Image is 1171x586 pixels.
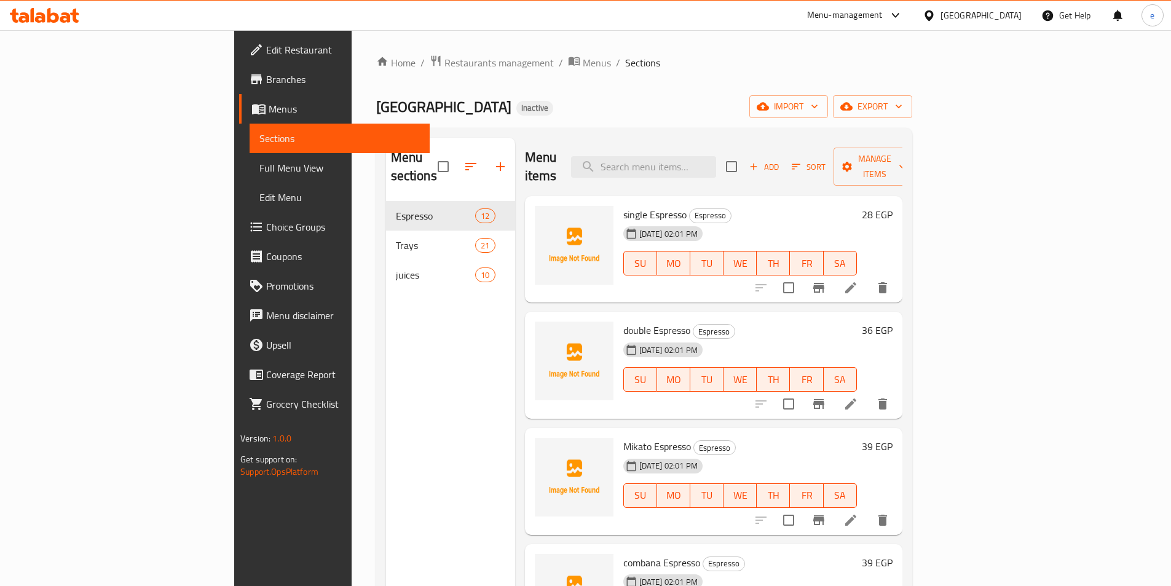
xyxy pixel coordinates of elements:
span: Upsell [266,338,420,352]
h6: 28 EGP [862,206,893,223]
span: MO [662,486,685,504]
span: [DATE] 02:01 PM [634,344,703,356]
span: Espresso [396,208,476,223]
span: Add item [744,157,784,176]
span: Version: [240,430,270,446]
button: FR [790,251,823,275]
span: double Espresso [623,321,690,339]
button: Add section [486,152,515,181]
h6: 39 EGP [862,438,893,455]
span: Espresso [694,441,735,455]
span: FR [795,255,818,272]
button: TU [690,483,723,508]
a: Coverage Report [239,360,430,389]
span: MO [662,371,685,389]
button: MO [657,483,690,508]
button: Add [744,157,784,176]
button: import [749,95,828,118]
div: items [475,208,495,223]
a: Choice Groups [239,212,430,242]
span: Manage items [843,151,906,182]
div: juices10 [386,260,515,290]
button: SA [824,251,857,275]
a: Edit menu item [843,397,858,411]
span: [GEOGRAPHIC_DATA] [376,93,511,121]
span: TH [762,371,785,389]
span: WE [728,371,752,389]
span: 21 [476,240,494,251]
nav: Menu sections [386,196,515,295]
span: Select to update [776,275,802,301]
span: import [759,99,818,114]
a: Sections [250,124,430,153]
span: Inactive [516,103,553,113]
div: items [475,238,495,253]
span: Select section [719,154,744,180]
a: Edit Restaurant [239,35,430,65]
button: SU [623,483,657,508]
button: delete [868,389,897,419]
button: TH [757,367,790,392]
h6: 36 EGP [862,322,893,339]
span: Mikato Espresso [623,437,691,456]
button: MO [657,367,690,392]
button: FR [790,367,823,392]
button: SA [824,367,857,392]
div: Espresso [689,208,731,223]
button: SU [623,251,657,275]
span: TU [695,255,719,272]
button: WE [723,367,757,392]
a: Full Menu View [250,153,430,183]
span: Trays [396,238,476,253]
a: Coupons [239,242,430,271]
span: Coverage Report [266,367,420,382]
span: 12 [476,210,494,222]
h2: Menu items [525,148,557,185]
div: Espresso12 [386,201,515,231]
a: Support.OpsPlatform [240,464,318,480]
span: Espresso [690,208,731,223]
span: FR [795,371,818,389]
span: WE [728,486,752,504]
div: juices [396,267,476,282]
img: single Espresso [535,206,613,285]
button: delete [868,505,897,535]
span: combana Espresso [623,553,700,572]
a: Menu disclaimer [239,301,430,330]
span: WE [728,255,752,272]
li: / [559,55,563,70]
span: 10 [476,269,494,281]
input: search [571,156,716,178]
li: / [616,55,620,70]
span: TH [762,486,785,504]
button: Manage items [834,148,916,186]
button: WE [723,251,757,275]
a: Menus [239,94,430,124]
button: SU [623,367,657,392]
span: Select to update [776,507,802,533]
div: Espresso [693,324,735,339]
span: SU [629,371,652,389]
button: Branch-specific-item [804,505,834,535]
span: Espresso [703,556,744,571]
a: Edit menu item [843,513,858,528]
span: Choice Groups [266,220,420,234]
nav: breadcrumb [376,55,912,71]
div: Menu-management [807,8,883,23]
span: Restaurants management [444,55,554,70]
span: SU [629,486,652,504]
span: TU [695,486,719,504]
button: FR [790,483,823,508]
img: double Espresso [535,322,613,400]
span: Branches [266,72,420,87]
a: Branches [239,65,430,94]
span: 1.0.0 [272,430,291,446]
button: Branch-specific-item [804,273,834,303]
button: delete [868,273,897,303]
span: Menus [269,101,420,116]
a: Upsell [239,330,430,360]
a: Menus [568,55,611,71]
button: export [833,95,912,118]
span: SA [829,371,852,389]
